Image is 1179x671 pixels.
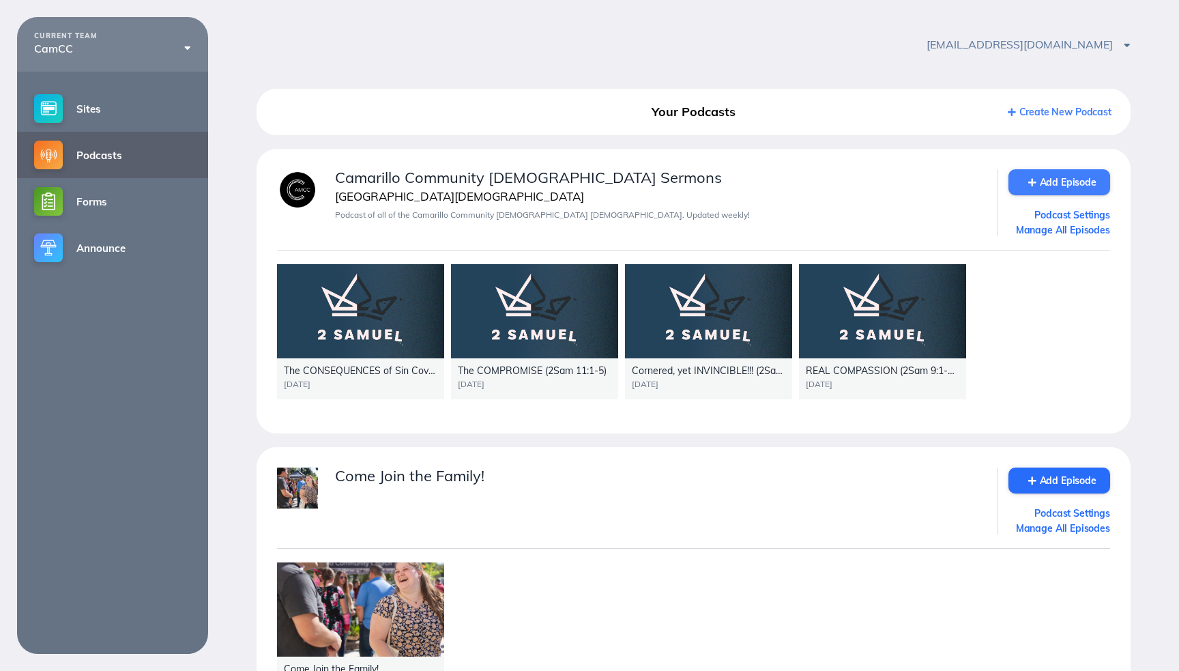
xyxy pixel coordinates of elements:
img: image.jpg [277,468,318,509]
img: forms-small@2x.png [34,187,63,216]
a: Announce [17,225,208,271]
div: Cornered, yet INVINCIBLE!!! (2Sam 10:1-19) [632,365,785,376]
a: Add Episode [1008,169,1110,195]
img: ae083191-feec-4241-b36a-9b7d5950cbfa.png [277,169,318,210]
div: Podcast of all of the Camarillo Community [DEMOGRAPHIC_DATA] [DEMOGRAPHIC_DATA]. Updated weekly! [335,210,980,220]
span: [EMAIL_ADDRESS][DOMAIN_NAME] [927,38,1130,51]
div: [GEOGRAPHIC_DATA][DEMOGRAPHIC_DATA] [335,190,980,203]
a: Manage All Episodes [1008,522,1110,534]
a: Create New Podcast [1008,106,1111,118]
a: Forms [17,178,208,225]
div: [DATE] [284,380,437,389]
a: The COMPROMISE (2Sam 11:1-5)[DATE] [451,264,618,399]
div: Your Podcasts [554,100,832,124]
a: Podcast Settings [1008,507,1110,519]
a: Manage All Episodes [1008,224,1110,236]
a: Podcasts [17,132,208,178]
div: [DATE] [458,380,611,389]
div: [DATE] [632,380,785,389]
div: [DATE] [806,380,959,389]
a: Podcast Settings [1008,209,1110,221]
a: REAL COMPASSION (2Sam 9:1-13)[DATE] [799,264,966,399]
img: podcasts-small@2x.png [34,141,63,169]
div: Camarillo Community [DEMOGRAPHIC_DATA] Sermons [335,169,980,186]
a: Sites [17,85,208,132]
img: announce-small@2x.png [34,233,63,262]
a: The CONSEQUENCES of Sin Cover Up (2 [PERSON_NAME] 11:6-27)[DATE] [277,264,444,399]
div: CURRENT TEAM [34,32,191,40]
div: The CONSEQUENCES of Sin Cover Up (2 [PERSON_NAME] 11:6-27) [284,365,437,376]
div: REAL COMPASSION (2Sam 9:1-13) [806,365,959,376]
a: Cornered, yet INVINCIBLE!!! (2Sam 10:1-19)[DATE] [625,264,792,399]
div: The COMPROMISE (2Sam 11:1-5) [458,365,611,376]
div: CamCC [34,42,191,55]
a: Add Episode [1008,468,1110,494]
img: sites-small@2x.png [34,94,63,123]
div: Come Join the Family! [335,468,980,485]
